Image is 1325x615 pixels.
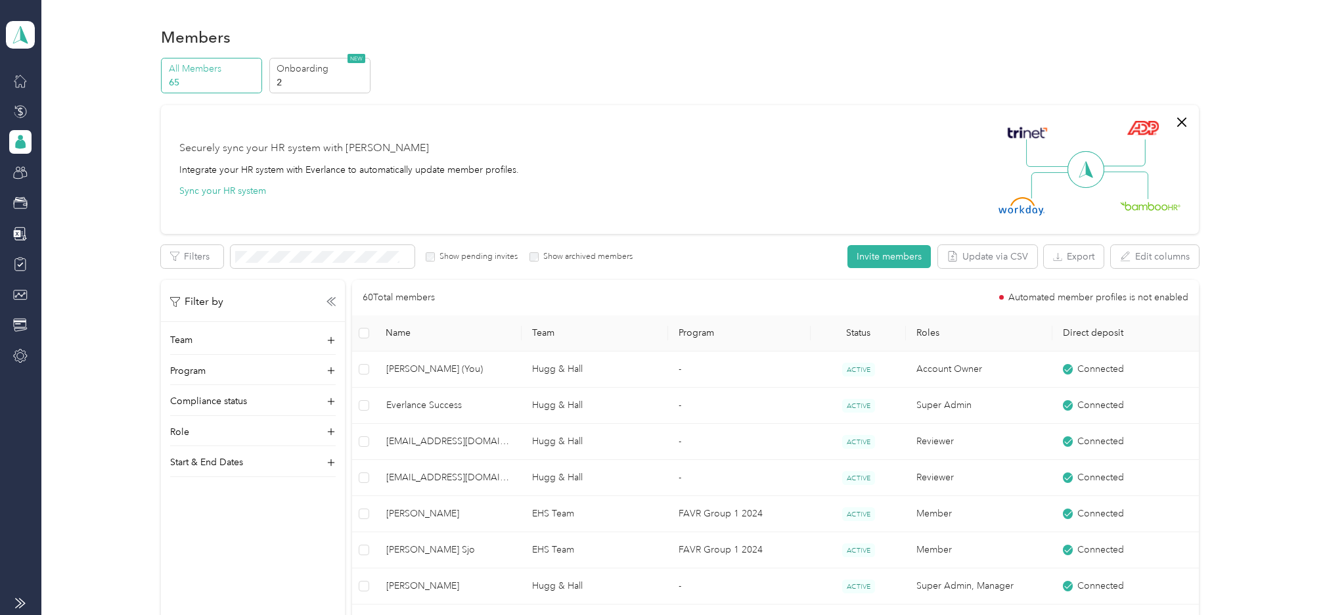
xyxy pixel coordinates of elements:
th: Name [375,315,522,352]
td: Hugg & Hall [522,424,668,460]
span: Connected [1077,434,1124,449]
iframe: Everlance-gr Chat Button Frame [1251,541,1325,615]
span: NEW [348,54,365,63]
td: Micki Wilbur (You) [376,352,522,388]
h1: Members [161,30,231,44]
td: Everlance Success [376,388,522,424]
td: - [668,568,811,604]
td: Super Admin [906,388,1052,424]
img: Line Left Down [1031,171,1077,198]
p: 60 Total members [363,290,435,305]
span: Everlance Success [386,398,512,413]
span: [EMAIL_ADDRESS][DOMAIN_NAME] [386,434,512,449]
button: Edit columns [1111,245,1199,268]
p: Team [170,333,192,347]
td: Super Admin, Manager [906,568,1052,604]
span: ACTIVE [842,507,875,521]
td: FAVR Group 1 2024 [668,532,811,568]
th: Program [668,315,811,352]
td: Robert A. Hendricks [376,496,522,532]
img: ADP [1127,120,1159,135]
td: Reviewer [906,460,1052,496]
img: BambooHR [1120,201,1180,210]
span: ACTIVE [842,471,875,485]
td: Tanner J. Sjo [376,532,522,568]
span: Connected [1077,579,1124,593]
button: Filters [161,245,223,268]
td: FAVR Group 1 2024 [668,496,811,532]
span: ACTIVE [842,580,875,593]
td: Member [906,532,1052,568]
th: Direct deposit [1052,315,1199,352]
span: [PERSON_NAME] [386,507,512,521]
label: Show pending invites [435,251,518,263]
td: Hugg & Hall [522,460,668,496]
button: Update via CSV [938,245,1037,268]
td: - [668,460,811,496]
span: Connected [1077,398,1124,413]
span: ACTIVE [842,399,875,413]
div: Integrate your HR system with Everlance to automatically update member profiles. [179,163,519,177]
p: 65 [169,76,258,89]
th: Team [522,315,668,352]
button: Sync your HR system [179,184,266,198]
span: Name [386,327,511,338]
th: Roles [906,315,1052,352]
td: Account Owner [906,352,1052,388]
td: - [668,388,811,424]
th: Status [811,315,906,352]
p: 2 [277,76,366,89]
span: [PERSON_NAME] Sjo [386,543,512,557]
img: Line Left Up [1026,139,1072,168]
div: Securely sync your HR system with [PERSON_NAME] [179,141,429,156]
td: Reviewer [906,424,1052,460]
img: Trinet [1004,124,1050,142]
button: Invite members [847,245,931,268]
span: Connected [1077,543,1124,557]
td: Rhonda Griffith [376,568,522,604]
span: [EMAIL_ADDRESS][DOMAIN_NAME] [386,470,512,485]
span: ACTIVE [842,543,875,557]
button: Export [1044,245,1104,268]
p: Program [170,364,206,378]
span: Connected [1077,470,1124,485]
img: Workday [999,197,1044,216]
span: Automated member profiles is not enabled [1008,293,1188,302]
span: [PERSON_NAME] [386,579,512,593]
span: ACTIVE [842,435,875,449]
td: - [668,352,811,388]
td: favr1+hugghall@everlance.com [376,424,522,460]
span: Connected [1077,507,1124,521]
td: Member [906,496,1052,532]
td: - [668,424,811,460]
label: Show archived members [539,251,633,263]
td: Hugg & Hall [522,388,668,424]
p: All Members [169,62,258,76]
img: Line Right Up [1100,139,1146,167]
p: Start & End Dates [170,455,243,469]
p: Filter by [170,294,223,310]
td: Hugg & Hall [522,568,668,604]
td: EHS Team [522,532,668,568]
td: Hugg & Hall [522,352,668,388]
td: favr2+hugghall@everlance.com [376,460,522,496]
td: EHS Team [522,496,668,532]
span: [PERSON_NAME] (You) [386,362,512,376]
span: Connected [1077,362,1124,376]
span: ACTIVE [842,363,875,376]
p: Onboarding [277,62,366,76]
img: Line Right Down [1102,171,1148,200]
p: Role [170,425,189,439]
p: Compliance status [170,394,247,408]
